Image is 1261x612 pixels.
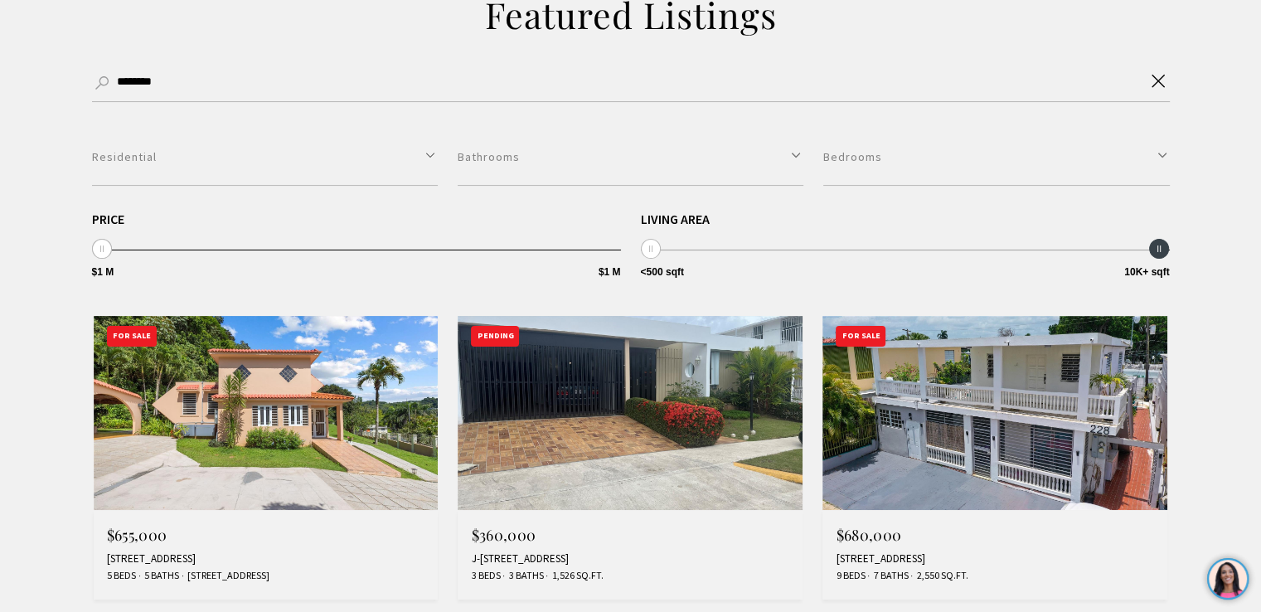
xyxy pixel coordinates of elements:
span: $360,000 [471,525,536,545]
img: For Sale [822,316,1167,510]
span: $1 M [599,267,621,277]
span: $655,000 [107,525,167,545]
div: For Sale [836,326,885,347]
a: For Sale For Sale $680,000 [STREET_ADDRESS] 9 Beds 7 Baths 2,550 Sq.Ft. [822,316,1167,600]
div: [STREET_ADDRESS] [107,552,425,566]
button: Clear search [1147,71,1170,95]
input: Search by Address, City, or Neighborhood [92,65,1170,102]
span: $680,000 [836,525,901,545]
img: Pending [458,316,803,510]
img: For Sale [94,316,439,510]
span: 2,550 Sq.Ft. [912,569,968,583]
span: 3 Baths [504,569,543,583]
span: 9 Beds [836,569,865,583]
span: <500 sqft [641,267,684,277]
span: 10K+ sqft [1124,267,1169,277]
div: [STREET_ADDRESS] [836,552,1154,566]
div: For Sale [107,326,157,347]
button: Residential [92,129,438,186]
span: $1 M [92,267,114,277]
button: Bathrooms [458,129,803,186]
div: Pending [471,326,519,347]
div: J-[STREET_ADDRESS] [471,552,789,566]
a: Pending Pending $360,000 J-[STREET_ADDRESS] 3 Beds 3 Baths 1,526 Sq.Ft. [458,316,803,600]
span: [STREET_ADDRESS] [183,569,269,583]
span: 5 Beds [107,569,136,583]
img: be3d4b55-7850-4bcb-9297-a2f9cd376e78.png [10,10,48,48]
span: 3 Beds [471,569,500,583]
span: 1,526 Sq.Ft. [547,569,603,583]
a: For Sale For Sale $655,000 [STREET_ADDRESS] 5 Beds 5 Baths [STREET_ADDRESS] [94,316,439,600]
span: 5 Baths [140,569,179,583]
span: 7 Baths [869,569,908,583]
button: Bedrooms [823,129,1169,186]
